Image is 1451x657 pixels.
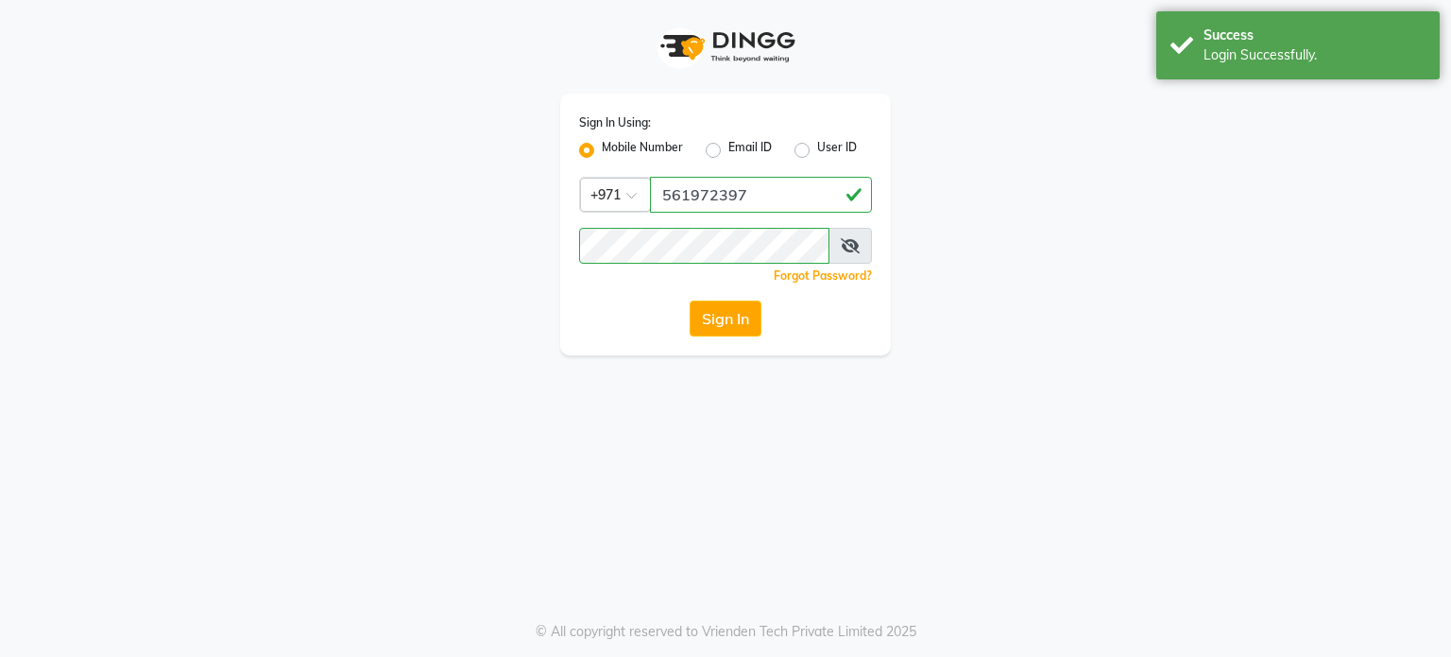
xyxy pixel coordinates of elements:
input: Username [579,228,829,264]
a: Forgot Password? [774,268,872,283]
label: Email ID [728,139,772,162]
div: Success [1203,26,1425,45]
button: Sign In [690,301,761,337]
input: Username [650,177,872,213]
div: Login Successfully. [1203,45,1425,65]
img: logo1.svg [650,19,801,75]
label: Sign In Using: [579,114,651,131]
label: User ID [817,139,857,162]
label: Mobile Number [602,139,683,162]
